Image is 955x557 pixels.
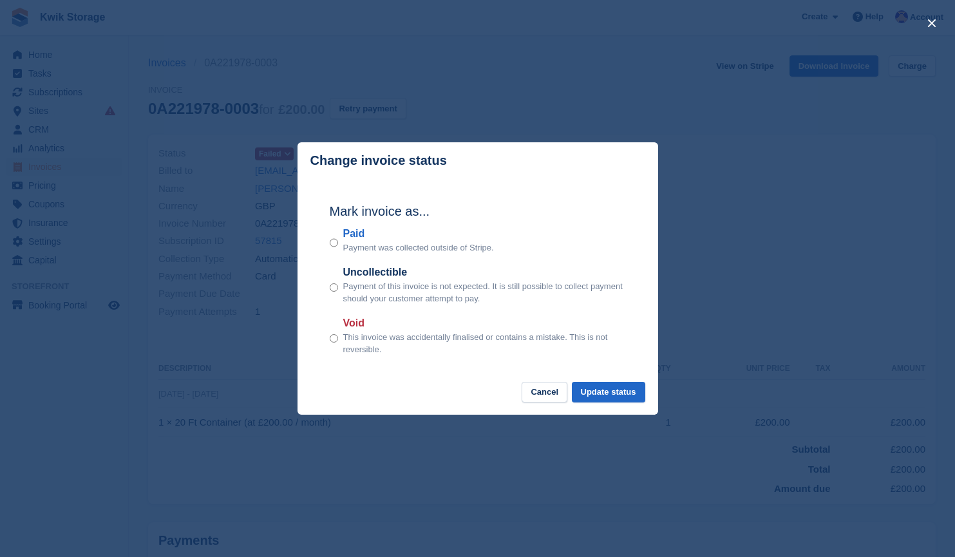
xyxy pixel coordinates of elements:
[330,202,626,221] h2: Mark invoice as...
[572,382,645,403] button: Update status
[343,316,626,331] label: Void
[343,226,494,241] label: Paid
[343,265,626,280] label: Uncollectible
[922,13,942,33] button: close
[343,331,626,356] p: This invoice was accidentally finalised or contains a mistake. This is not reversible.
[310,153,447,168] p: Change invoice status
[522,382,567,403] button: Cancel
[343,280,626,305] p: Payment of this invoice is not expected. It is still possible to collect payment should your cust...
[343,241,494,254] p: Payment was collected outside of Stripe.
